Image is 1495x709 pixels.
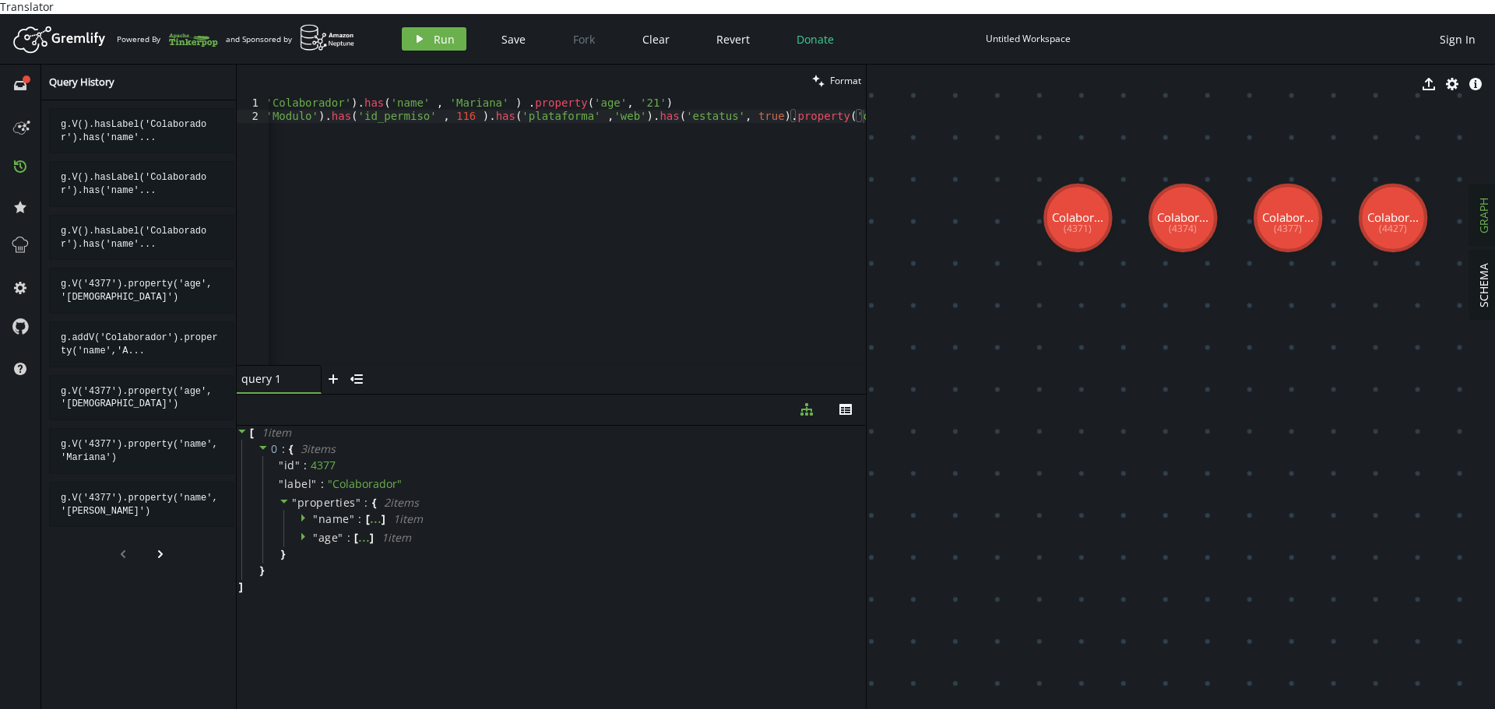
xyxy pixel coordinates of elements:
tspan: (4371) [1064,222,1092,235]
pre: g.V('4377').property('name', '[PERSON_NAME]') [49,482,234,528]
span: " [279,458,284,472]
span: GRAPH [1476,198,1491,233]
span: " [292,495,297,510]
span: Revert [716,32,750,47]
tspan: (4427) [1379,222,1407,235]
button: Clear [631,27,681,51]
div: g.V('4377').property('age', '12') [49,375,234,421]
button: Sign In [1432,27,1483,51]
button: Format [807,65,866,97]
span: SCHEMA [1476,263,1491,307]
span: { [289,442,293,456]
span: label [284,477,312,491]
span: [ [250,426,254,440]
span: age [318,530,339,545]
span: " [311,476,317,491]
div: g.V('4377').property('name', 'Juanita') [49,482,234,528]
span: name [318,511,350,526]
pre: g.addV('Colaborador').property('name','A... [49,321,234,367]
span: " [350,511,355,526]
span: Clear [642,32,670,47]
button: Save [490,27,537,51]
span: query 1 [241,372,304,386]
div: g.V('4377').property('name', 'Mariana') [49,428,234,474]
span: 0 [271,441,278,456]
tspan: Colabor... [1052,209,1103,225]
span: " [279,476,284,491]
div: g.addV('Colaborador').property('name','Alberto').property('Age','33').next(); [49,321,234,367]
div: 2 [237,110,269,123]
span: ] [237,580,243,594]
span: " [338,530,343,545]
span: } [279,547,285,561]
span: Donate [797,32,834,47]
span: } [258,563,264,577]
button: Fork [561,27,607,51]
button: Run [402,27,466,51]
span: Run [434,32,455,47]
span: " [313,511,318,526]
span: 2 item s [384,495,419,510]
pre: g.V('4377').property('age', '[DEMOGRAPHIC_DATA]') [49,375,234,421]
span: : [321,477,324,491]
div: g.V().hasLabel('Colaborador').has('name' , 'Mariana' ) .property('age', '21') [49,108,234,154]
tspan: (4374) [1169,222,1197,235]
span: 1 item [262,425,291,440]
div: and Sponsored by [226,24,355,54]
pre: g.V().hasLabel('Colaborador').has('name'... [49,161,234,207]
span: { [372,496,376,510]
span: Sign In [1440,32,1476,47]
tspan: Colabor... [1367,209,1419,225]
span: " [356,495,361,510]
span: 1 item [393,511,423,526]
span: 3 item s [301,441,336,456]
pre: g.V().hasLabel('Colaborador').has('name'... [49,215,234,261]
tspan: Colabor... [1262,209,1314,225]
button: Revert [705,27,762,51]
div: 4377 [311,458,336,472]
span: : [347,531,351,545]
tspan: Colabor... [1157,209,1208,225]
span: [ [366,512,370,526]
span: : [364,496,368,510]
div: Untitled Workspace [986,33,1071,44]
div: g.V().hasLabel('Colaborador').has('name' , 'Maria' ) .property('age', '21') [49,215,234,261]
span: " [295,458,301,472]
span: Fork [573,32,595,47]
span: id [284,458,295,472]
div: ... [370,514,382,521]
span: " Colaborador " [328,476,402,491]
span: Format [830,74,861,87]
span: : [282,442,286,456]
span: ] [370,531,374,545]
span: " [313,530,318,545]
pre: g.V().hasLabel('Colaborador').has('name'... [49,108,234,154]
span: Save [501,32,526,47]
span: : [304,458,307,472]
span: : [358,512,362,526]
img: AWS Neptune [300,24,355,51]
span: 1 item [382,530,411,545]
div: g.V().hasLabel('Colaborador').has('name' , 'Maria' ) .property('age', '21').iterate() [49,161,234,207]
span: [ [354,531,358,545]
button: Donate [785,27,846,51]
span: Query History [49,75,114,89]
div: ... [358,532,370,540]
div: 1 [237,97,269,110]
pre: g.V('4377').property('age', '[DEMOGRAPHIC_DATA]') [49,268,234,314]
div: Powered By [117,26,218,53]
tspan: (4377) [1274,222,1302,235]
div: g.V('4377').property('age', '23') [49,268,234,314]
span: ] [382,512,385,526]
span: properties [297,495,356,510]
